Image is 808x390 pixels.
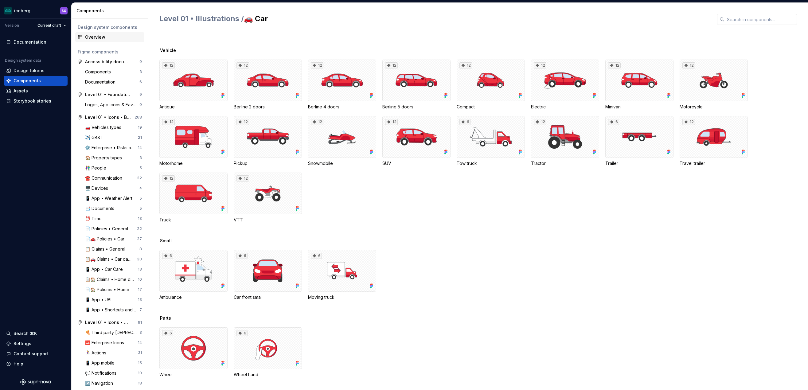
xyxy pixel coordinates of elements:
[4,86,68,96] a: Assets
[234,372,302,378] div: Wheel hand
[1,4,70,17] button: icebergSO
[135,115,142,120] div: 268
[85,256,137,262] div: 📋🚗 Claims • Car damage types
[682,62,695,68] div: 12
[531,104,599,110] div: Electric
[137,176,142,181] div: 32
[308,104,376,110] div: Berline 4 doors
[159,372,228,378] div: Wheel
[85,297,114,303] div: 📱 App • UBI
[138,216,142,221] div: 13
[531,60,599,110] div: 12Electric
[138,125,142,130] div: 19
[85,287,132,293] div: 📄🏠 Policies • Home
[14,78,41,84] div: Components
[4,329,68,338] button: Search ⌘K
[83,77,144,87] a: Documentation6
[139,330,142,335] div: 3
[4,76,68,86] a: Components
[385,119,398,125] div: 12
[159,294,228,300] div: Ambulance
[139,69,142,74] div: 3
[457,160,525,166] div: Tow truck
[382,104,451,110] div: Berline 5 doors
[85,145,138,151] div: ⚙️ Enterprise • Risks and LOBs
[159,14,710,24] h2: 🚗 Car
[234,116,302,166] div: 12Pickup
[162,119,175,125] div: 12
[138,320,142,325] div: 91
[85,102,139,108] div: Logos, App icons & Favicons
[138,381,142,386] div: 18
[680,60,748,110] div: 12Motorcycle
[160,238,172,244] span: Small
[85,185,111,191] div: 🖥️ Devices
[85,195,135,201] div: 📱 App • Weather Alert
[83,368,144,378] a: 💬 Notifications10
[75,57,144,67] a: Accessibility documentation9
[236,62,249,68] div: 12
[85,135,105,141] div: ✈️ GB&T
[85,155,124,161] div: 🏠 Property types
[78,49,142,55] div: Figma components
[680,104,748,110] div: Motorcycle
[85,340,127,346] div: 🆑 Enterprise Icons
[4,7,12,14] img: 418c6d47-6da6-4103-8b13-b5999f8989a1.png
[236,330,248,336] div: 6
[682,119,695,125] div: 12
[85,69,113,75] div: Components
[85,370,119,376] div: 💬 Notifications
[139,166,142,170] div: 5
[159,217,228,223] div: Truck
[311,119,323,125] div: 12
[83,193,144,203] a: 📱 App • Weather Alert5
[83,254,144,264] a: 📋🚗 Claims • Car damage types30
[14,8,30,14] div: iceberg
[308,60,376,110] div: 12Berline 4 doors
[159,160,228,166] div: Motorhome
[385,62,398,68] div: 12
[236,119,249,125] div: 12
[83,143,144,153] a: ⚙️ Enterprise • Risks and LOBs14
[138,287,142,292] div: 17
[83,153,144,163] a: 🏠 Property types3
[83,285,144,294] a: 📄🏠 Policies • Home17
[234,217,302,223] div: VTT
[75,90,144,99] a: Level 01 • Foundations9
[724,14,797,25] input: Search in components...
[138,277,142,282] div: 10
[605,160,673,166] div: Trailer
[139,307,142,312] div: 7
[138,297,142,302] div: 13
[83,67,144,77] a: Components3
[83,234,144,244] a: 📄🚗 Policies • Car27
[85,205,117,212] div: 📑 Documents
[160,47,176,53] span: Vehicle
[138,267,142,272] div: 13
[5,58,41,63] div: Design system data
[139,59,142,64] div: 9
[85,236,127,242] div: 📄🚗 Policies • Car
[236,253,248,259] div: 6
[85,175,125,181] div: ☎️ Communication
[83,204,144,213] a: 📑 Documents5
[159,60,228,110] div: 12Antique
[85,114,131,120] div: Level 01 • Icons • Branded
[234,60,302,110] div: 12Berline 2 doors
[76,8,146,14] div: Components
[83,295,144,305] a: 📱 App • UBI13
[85,59,131,65] div: Accessibility documentation
[14,361,23,367] div: Help
[14,39,46,45] div: Documentation
[159,14,244,23] span: Level 01 • Illustrations /
[457,60,525,110] div: 12Compact
[308,294,376,300] div: Moving truck
[75,112,144,122] a: Level 01 • Icons • Branded268
[20,379,51,385] svg: Supernova Logo
[85,266,125,272] div: 📱 App • Car Care
[85,226,131,232] div: 📄 Policies • General
[35,21,69,30] button: Current draft
[159,116,228,166] div: 12Motorhome
[162,330,173,336] div: 6
[159,173,228,223] div: 12Truck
